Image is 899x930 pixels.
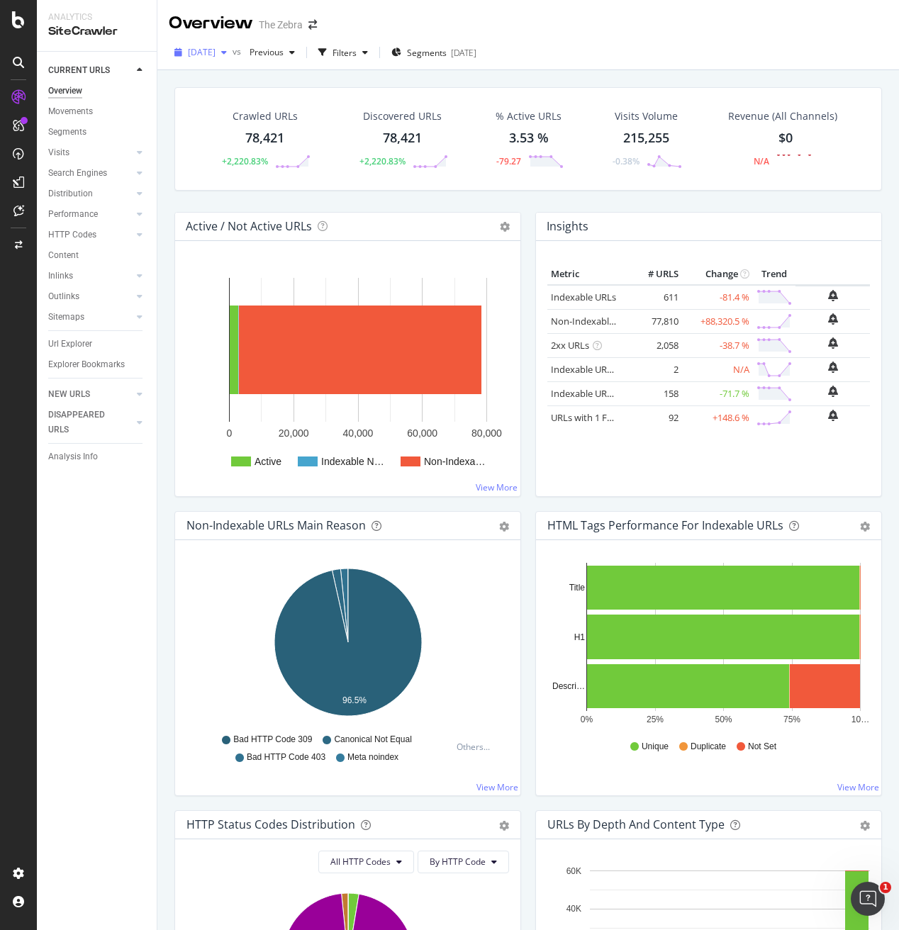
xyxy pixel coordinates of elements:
[642,741,669,753] span: Unique
[451,47,476,59] div: [DATE]
[715,715,732,724] text: 50%
[48,248,79,263] div: Content
[499,522,509,532] div: gear
[430,856,486,868] span: By HTTP Code
[342,695,367,705] text: 96.5%
[625,357,682,381] td: 2
[186,518,366,532] div: Non-Indexable URLs Main Reason
[880,882,891,893] span: 1
[551,411,655,424] a: URLs with 1 Follow Inlink
[48,228,133,242] a: HTTP Codes
[615,109,678,123] div: Visits Volume
[566,904,581,914] text: 40K
[343,427,374,439] text: 40,000
[547,563,870,727] svg: A chart.
[476,481,518,493] a: View More
[499,821,509,831] div: gear
[828,290,838,301] div: bell-plus
[48,449,147,464] a: Analysis Info
[471,427,502,439] text: 80,000
[48,337,147,352] a: Url Explorer
[48,104,147,119] a: Movements
[48,63,133,78] a: CURRENT URLS
[625,333,682,357] td: 2,058
[682,264,753,285] th: Change
[318,851,414,873] button: All HTTP Codes
[748,741,776,753] span: Not Set
[383,129,422,147] div: 78,421
[48,145,69,160] div: Visits
[682,405,753,430] td: +148.6 %
[245,129,284,147] div: 78,421
[169,11,253,35] div: Overview
[551,363,669,376] a: Indexable URLs with Bad H1
[457,741,496,753] div: Others...
[551,291,616,303] a: Indexable URLs
[48,23,145,40] div: SiteCrawler
[625,285,682,310] td: 611
[851,715,869,724] text: 10…
[625,381,682,405] td: 158
[48,186,93,201] div: Distribution
[363,109,442,123] div: Discovered URLs
[244,41,301,64] button: Previous
[222,155,268,167] div: +2,220.83%
[259,18,303,32] div: The Zebra
[754,155,769,167] div: N/A
[837,781,879,793] a: View More
[247,751,325,763] span: Bad HTTP Code 403
[48,166,133,181] a: Search Engines
[682,357,753,381] td: N/A
[476,781,518,793] a: View More
[48,228,96,242] div: HTTP Codes
[186,563,509,727] svg: A chart.
[233,109,298,123] div: Crawled URLs
[623,129,669,147] div: 215,255
[551,387,705,400] a: Indexable URLs with Bad Description
[407,427,437,439] text: 60,000
[753,264,795,285] th: Trend
[48,387,90,402] div: NEW URLS
[48,84,147,99] a: Overview
[625,405,682,430] td: 92
[551,339,589,352] a: 2xx URLs
[828,337,838,349] div: bell-plus
[613,155,640,167] div: -0.38%
[48,207,133,222] a: Performance
[48,125,86,140] div: Segments
[547,518,783,532] div: HTML Tags Performance for Indexable URLs
[279,427,309,439] text: 20,000
[233,734,312,746] span: Bad HTTP Code 309
[186,817,355,831] div: HTTP Status Codes Distribution
[48,207,98,222] div: Performance
[625,309,682,333] td: 77,810
[828,362,838,373] div: bell-plus
[48,269,73,284] div: Inlinks
[48,104,93,119] div: Movements
[418,851,509,873] button: By HTTP Code
[424,456,485,467] text: Non-Indexa…
[407,47,447,59] span: Segments
[828,410,838,421] div: bell-plus
[48,186,133,201] a: Distribution
[547,817,725,831] div: URLs by Depth and Content Type
[334,734,411,746] span: Canonical Not Equal
[386,41,482,64] button: Segments[DATE]
[728,109,837,123] span: Revenue (All Channels)
[48,289,133,304] a: Outlinks
[321,456,384,467] text: Indexable N…
[48,357,147,372] a: Explorer Bookmarks
[48,166,107,181] div: Search Engines
[552,681,585,691] text: Descri…
[48,248,147,263] a: Content
[682,381,753,405] td: -71.7 %
[569,583,586,593] text: Title
[860,821,870,831] div: gear
[48,269,133,284] a: Inlinks
[682,333,753,357] td: -38.7 %
[48,408,133,437] a: DISAPPEARED URLS
[186,264,509,485] svg: A chart.
[48,84,82,99] div: Overview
